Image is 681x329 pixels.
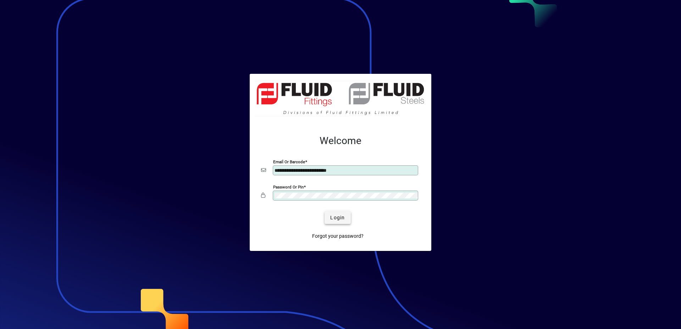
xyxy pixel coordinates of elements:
mat-label: Password or Pin [273,185,304,190]
mat-label: Email or Barcode [273,159,305,164]
a: Forgot your password? [309,230,366,242]
h2: Welcome [261,135,420,147]
button: Login [325,211,350,224]
span: Login [330,214,345,221]
span: Forgot your password? [312,232,364,240]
